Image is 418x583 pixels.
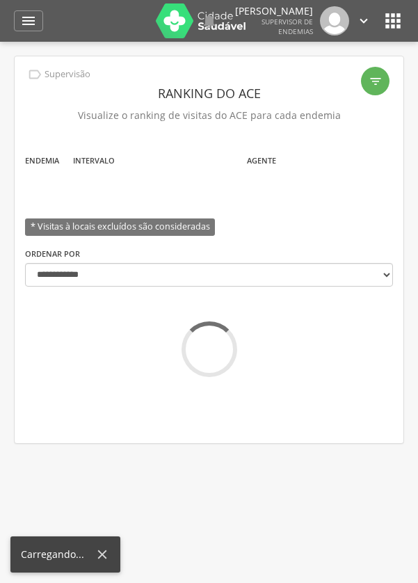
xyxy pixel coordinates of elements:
label: Endemia [25,155,59,166]
header: Ranking do ACE [25,81,393,106]
label: Intervalo [73,155,115,166]
i:  [20,13,37,29]
span: * Visitas à locais excluídos são consideradas [25,218,215,236]
p: Supervisão [45,69,90,80]
a:  [356,6,371,35]
i:  [369,74,383,88]
a:  [14,10,43,31]
p: Visualize o ranking de visitas do ACE para cada endemia [25,106,393,125]
i:  [356,13,371,29]
label: Ordenar por [25,248,80,259]
label: Agente [247,155,276,166]
div: Filtro [361,67,389,95]
a:  [201,6,218,35]
i:  [201,13,218,29]
i:  [382,10,404,32]
div: Carregando... [21,548,95,561]
i:  [27,67,42,82]
p: [PERSON_NAME] [235,6,313,16]
span: Supervisor de Endemias [262,17,313,36]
